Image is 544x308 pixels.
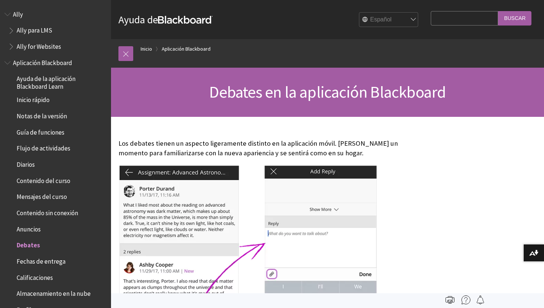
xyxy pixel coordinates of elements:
[13,57,72,67] span: Aplicación Blackboard
[17,191,67,201] span: Mensajes del curso
[17,207,78,217] span: Contenido sin conexión
[17,223,41,233] span: Anuncios
[13,8,23,18] span: Ally
[17,239,40,249] span: Debates
[162,44,211,54] a: Aplicación Blackboard
[498,11,531,26] input: Buscar
[17,142,70,152] span: Flujo de actividades
[17,255,66,265] span: Fechas de entrega
[118,13,213,26] a: Ayuda deBlackboard
[4,8,107,53] nav: Book outline for Anthology Ally Help
[118,139,427,158] p: Los debates tienen un aspecto ligeramente distinto en la aplicación móvil. [PERSON_NAME] un momen...
[17,73,106,90] span: Ayuda de la aplicación Blackboard Learn
[476,295,485,304] img: Follow this page
[17,24,52,34] span: Ally para LMS
[17,110,67,120] span: Notas de la versión
[209,82,446,102] span: Debates en la aplicación Blackboard
[17,126,64,136] span: Guía de funciones
[461,295,470,304] img: More help
[141,44,152,54] a: Inicio
[17,175,70,185] span: Contenido del curso
[446,295,454,304] img: Print
[17,288,91,298] span: Almacenamiento en la nube
[17,271,53,281] span: Calificaciones
[17,40,61,50] span: Ally for Websites
[17,94,50,104] span: Inicio rápido
[17,158,35,168] span: Diarios
[158,16,213,24] strong: Blackboard
[359,13,419,27] select: Site Language Selector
